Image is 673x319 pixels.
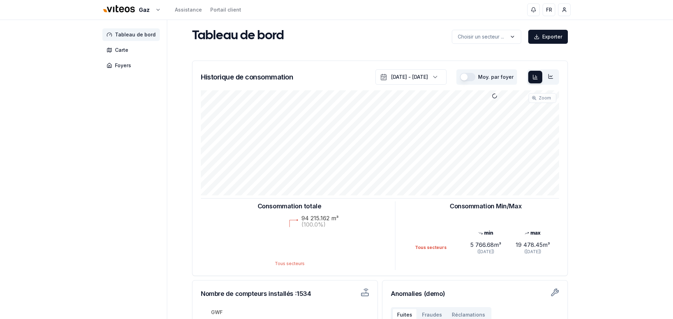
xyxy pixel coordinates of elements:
h3: Historique de consommation [201,72,293,82]
a: Portail client [210,6,241,13]
div: ([DATE]) [462,249,509,255]
div: Tous secteurs [415,245,462,250]
h1: Tableau de bord [192,29,284,43]
button: Gaz [102,2,161,18]
h3: Consommation Min/Max [450,201,522,211]
text: Tous secteurs [274,261,304,266]
span: Zoom [539,95,551,101]
span: Carte [115,47,128,54]
p: Choisir un secteur ... [458,33,504,40]
button: [DATE] - [DATE] [375,69,447,85]
div: 19 478.45 m³ [509,241,556,249]
span: Foyers [115,62,131,69]
div: min [462,229,509,236]
div: 5 766.68 m³ [462,241,509,249]
button: label [452,30,521,44]
h3: Anomalies (demo) [391,289,559,299]
text: 94 215.162 m³ [301,215,339,222]
span: Gaz [139,6,150,14]
button: FR [543,4,555,16]
div: max [509,229,556,236]
span: FR [546,6,552,13]
label: Moy. par foyer [478,75,514,79]
div: [DATE] - [DATE] [391,74,428,81]
img: Viteos - Gaz Logo [102,1,136,18]
button: Exporter [528,30,568,44]
a: Foyers [102,59,163,72]
a: Assistance [175,6,202,13]
text: (100.0%) [301,221,326,228]
h3: Consommation totale [258,201,321,211]
div: ([DATE]) [509,249,556,255]
tspan: GWF [211,309,223,315]
a: Tableau de bord [102,28,163,41]
a: Carte [102,44,163,56]
h3: Nombre de compteurs installés : 1534 [201,289,325,299]
span: Tableau de bord [115,31,156,38]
